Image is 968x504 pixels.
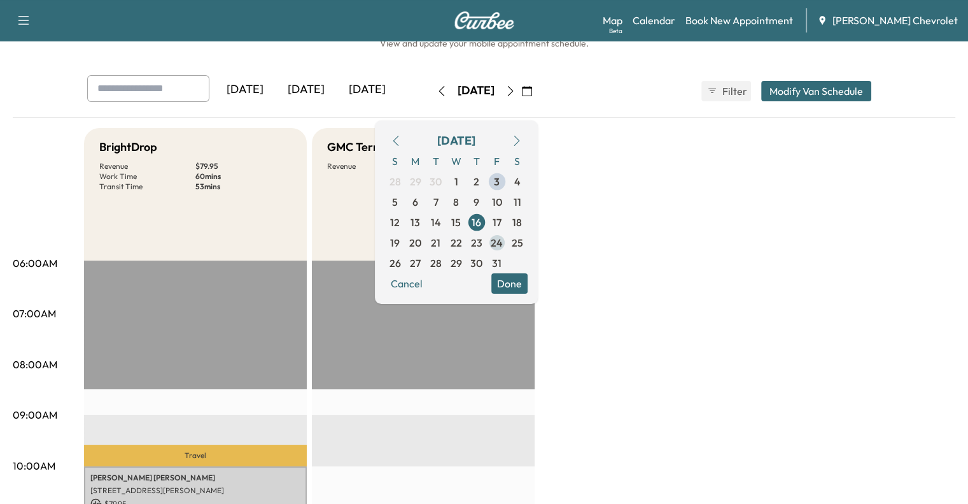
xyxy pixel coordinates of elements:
span: 7 [433,194,438,210]
p: Transit Time [99,182,195,192]
span: 13 [410,215,420,230]
span: 19 [390,235,400,250]
span: 23 [471,235,482,250]
div: [DATE] [337,75,398,104]
span: 27 [410,256,421,271]
button: Modify Van Schedule [761,81,871,101]
span: 5 [392,194,398,210]
span: 18 [512,215,522,230]
a: MapBeta [603,13,622,28]
span: 1 [454,174,458,189]
img: Curbee Logo [454,11,515,29]
div: Beta [609,26,622,36]
span: 2 [473,174,479,189]
button: Filter [701,81,751,101]
span: 17 [493,215,502,230]
span: T [466,151,487,171]
p: Revenue [99,161,195,171]
p: [PERSON_NAME] [PERSON_NAME] [90,473,300,483]
p: $ 79.95 [195,161,291,171]
p: [STREET_ADDRESS][PERSON_NAME] [90,486,300,496]
span: 20 [409,235,421,250]
h6: View and update your mobile appointment schedule. [13,37,955,50]
span: [PERSON_NAME] Chevrolet [832,13,958,28]
span: 28 [430,256,442,271]
span: 3 [494,174,500,189]
p: Work Time [99,171,195,182]
span: S [507,151,528,171]
div: [DATE] [458,83,495,99]
p: 09:00AM [13,407,57,422]
span: 24 [491,235,503,250]
p: 10:00AM [13,458,55,473]
span: 30 [470,256,482,271]
p: 53 mins [195,182,291,192]
h5: BrightDrop [99,138,157,156]
span: 9 [473,194,479,210]
a: Book New Appointment [685,13,793,28]
p: 07:00AM [13,306,56,321]
div: [DATE] [276,75,337,104]
span: 11 [514,194,521,210]
span: 15 [451,215,461,230]
span: 30 [430,174,442,189]
span: 10 [492,194,502,210]
span: 25 [512,235,523,250]
span: 29 [410,174,421,189]
span: 29 [451,256,462,271]
button: Cancel [385,273,428,294]
span: 21 [431,235,440,250]
span: S [385,151,405,171]
span: 26 [389,256,401,271]
div: [DATE] [214,75,276,104]
p: Travel [84,445,307,466]
span: 22 [451,235,462,250]
span: 16 [472,215,481,230]
span: 8 [453,194,459,210]
span: 28 [389,174,401,189]
h5: GMC Terrain [327,138,393,156]
span: F [487,151,507,171]
span: T [426,151,446,171]
p: 60 mins [195,171,291,182]
a: Calendar [633,13,675,28]
span: 4 [514,174,521,189]
button: Done [491,273,528,294]
p: Revenue [327,161,423,171]
span: 6 [412,194,418,210]
p: 06:00AM [13,256,57,271]
p: 08:00AM [13,357,57,372]
span: W [446,151,466,171]
span: M [405,151,426,171]
span: 12 [390,215,400,230]
div: [DATE] [437,132,475,150]
span: Filter [722,83,745,99]
span: 31 [492,256,502,271]
span: 14 [431,215,441,230]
